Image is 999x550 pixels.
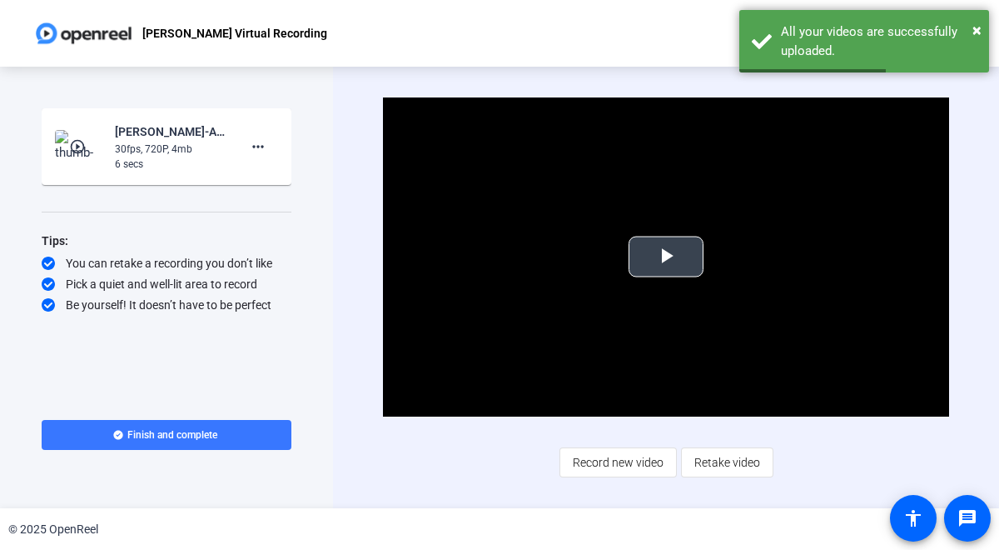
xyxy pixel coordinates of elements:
span: Retake video [694,447,760,478]
button: Close [972,17,982,42]
mat-icon: play_circle_outline [69,138,89,155]
div: You can retake a recording you don’t like [42,255,291,272]
div: Be yourself! It doesn’t have to be perfect [42,297,291,313]
button: Retake video [681,447,773,477]
p: [PERSON_NAME] Virtual Recording [142,23,327,43]
div: © 2025 OpenReel [8,521,98,538]
button: Record new video [559,447,677,477]
mat-icon: more_horiz [248,137,268,157]
div: Pick a quiet and well-lit area to record [42,276,291,292]
img: thumb-nail [55,130,104,163]
button: Play Video [629,237,703,277]
span: × [972,20,982,40]
div: 30fps, 720P, 4mb [115,142,226,157]
div: [PERSON_NAME]-ANPL6325-[PERSON_NAME]-s Virtual Recording-1758815033748-webcam [115,122,226,142]
mat-icon: accessibility [903,508,923,528]
div: All your videos are successfully uploaded. [781,22,977,60]
span: Finish and complete [127,428,217,442]
mat-icon: message [957,508,977,528]
img: OpenReel logo [33,17,134,50]
div: Video Player [383,97,949,417]
button: Finish and complete [42,420,291,450]
div: 6 secs [115,157,226,172]
span: Record new video [573,447,664,478]
div: Tips: [42,231,291,251]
